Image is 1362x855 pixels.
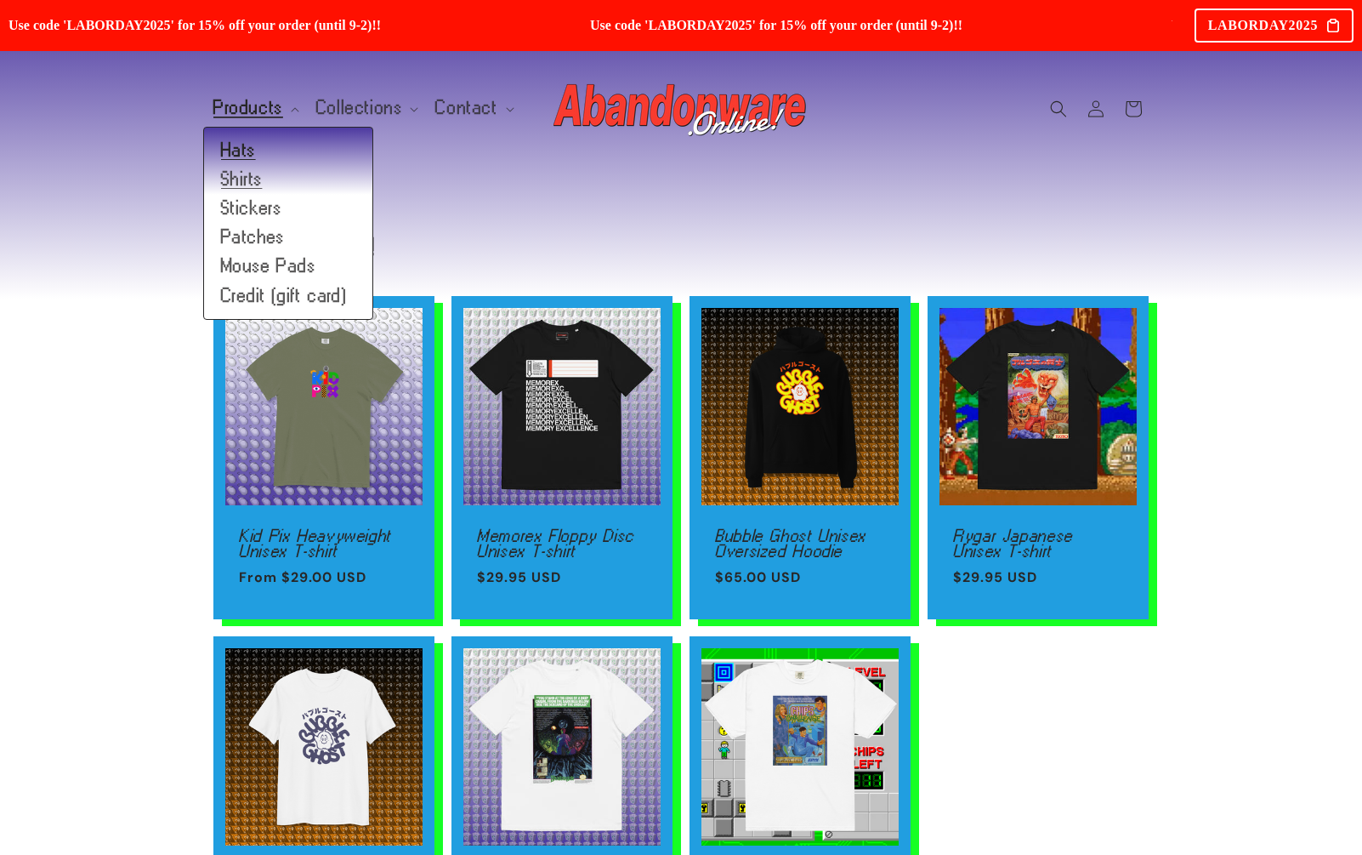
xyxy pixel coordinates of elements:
summary: Search [1040,90,1077,128]
h1: Shirts [213,187,1149,214]
span: Products [213,100,283,116]
a: Hats [204,136,372,165]
span: Contact [435,100,497,116]
a: Kid Pix Heavyweight Unisex T-shirt [239,528,409,558]
a: Bubble Ghost Unisex Oversized Hoodie [715,528,885,558]
span: Use code 'LABORDAY2025' for 15% off your order (until 9-2)!! [9,17,568,33]
p: T-shirts! Hoodies! [213,236,837,259]
a: Rygar Japanese Unisex T-shirt [953,528,1123,558]
a: Shirts [204,165,372,194]
summary: Collections [306,90,426,126]
a: Mouse Pads [204,252,372,281]
summary: Products [203,90,306,126]
a: Memorex Floppy Disc Unisex T-shirt [477,528,647,558]
a: Patches [204,223,372,252]
summary: Contact [425,90,520,126]
div: LABORDAY2025 [1195,9,1353,43]
img: Abandonware [553,75,809,143]
span: Collections [316,100,403,116]
a: Abandonware [548,68,815,149]
a: Credit (gift card) [204,282,372,311]
a: Stickers [204,194,372,223]
span: Use code 'LABORDAY2025' for 15% off your order (until 9-2)!! [590,17,1149,33]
